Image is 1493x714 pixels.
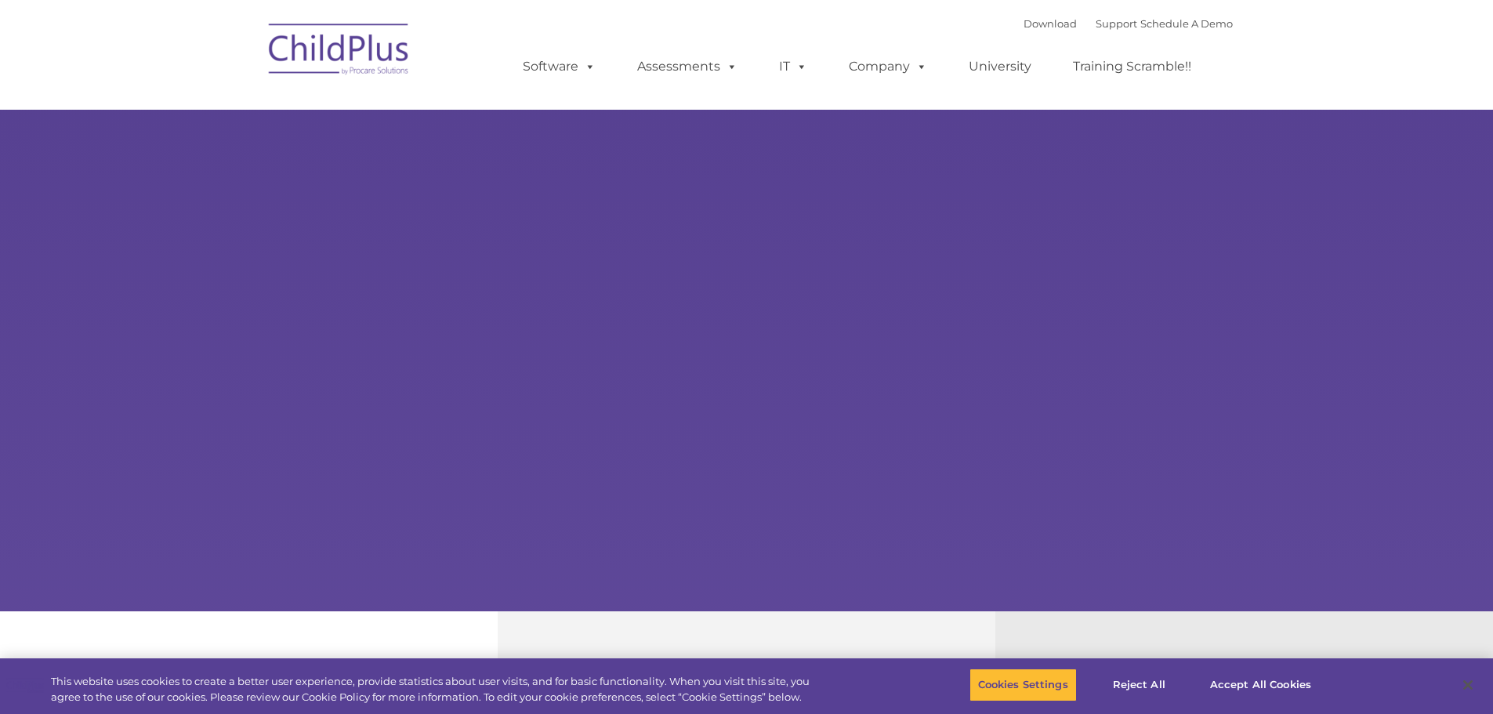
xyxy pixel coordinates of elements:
a: Schedule A Demo [1140,17,1233,30]
a: Company [833,51,943,82]
a: University [953,51,1047,82]
button: Cookies Settings [969,669,1077,701]
button: Reject All [1090,669,1188,701]
font: | [1024,17,1233,30]
a: Support [1096,17,1137,30]
button: Close [1451,668,1485,702]
button: Accept All Cookies [1201,669,1320,701]
a: Training Scramble!! [1057,51,1207,82]
div: This website uses cookies to create a better user experience, provide statistics about user visit... [51,674,821,705]
a: IT [763,51,823,82]
a: Software [507,51,611,82]
a: Download [1024,17,1077,30]
img: ChildPlus by Procare Solutions [261,13,418,91]
a: Assessments [621,51,753,82]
